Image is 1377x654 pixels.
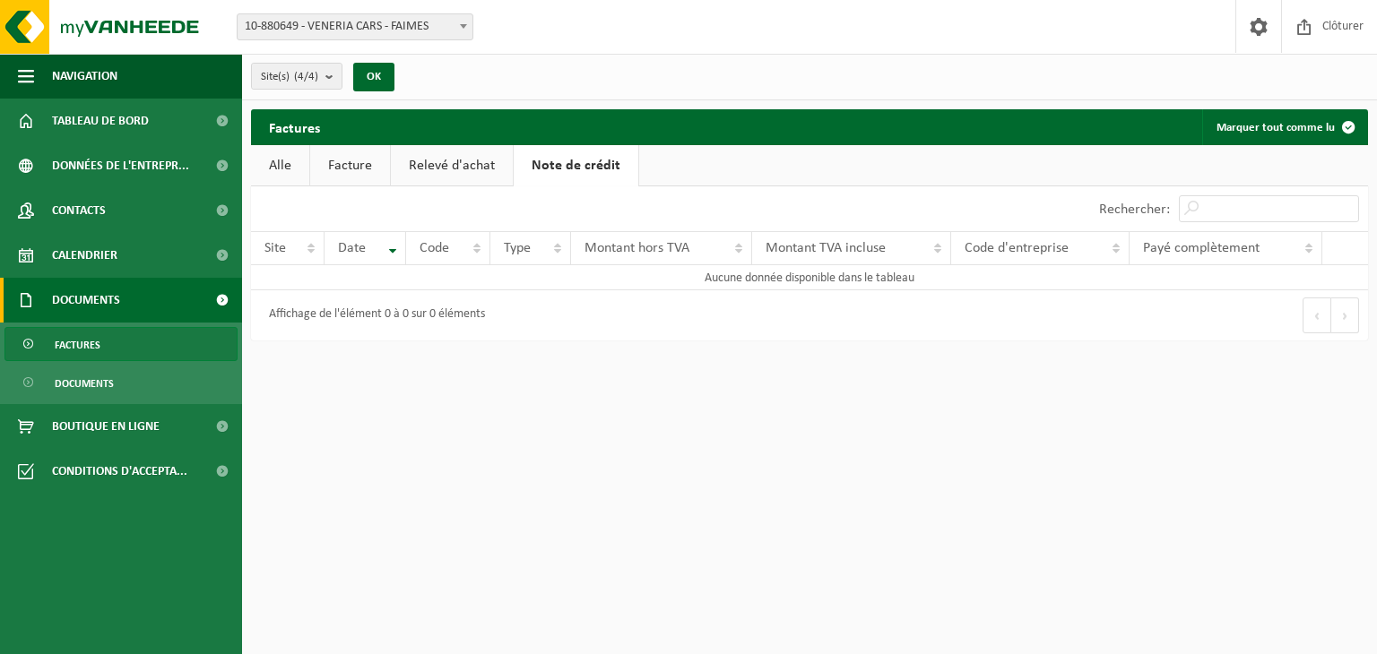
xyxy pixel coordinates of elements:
[310,145,390,186] a: Facture
[504,241,531,255] span: Type
[338,241,366,255] span: Date
[766,241,886,255] span: Montant TVA incluse
[237,13,473,40] span: 10-880649 - VENERIA CARS - FAIMES
[55,366,114,400] span: Documents
[260,299,485,331] div: Affichage de l'élément 0 à 0 sur 0 éléments
[965,241,1069,255] span: Code d'entreprise
[261,64,318,90] span: Site(s)
[251,63,342,90] button: Site(s)(4/4)
[1303,297,1331,333] button: Previous
[585,241,689,255] span: Montant hors TVA
[251,265,1368,290] td: Aucune donnée disponible dans le tableau
[52,404,160,449] span: Boutique en ligne
[294,71,318,82] count: (4/4)
[1143,241,1260,255] span: Payé complètement
[4,327,238,361] a: Factures
[420,241,449,255] span: Code
[1099,202,1170,217] label: Rechercher:
[52,233,117,278] span: Calendrier
[264,241,286,255] span: Site
[251,145,309,186] a: Alle
[52,449,187,494] span: Conditions d'accepta...
[52,278,120,323] span: Documents
[251,109,338,144] h2: Factures
[514,145,638,186] a: Note de crédit
[391,145,513,186] a: Relevé d'achat
[52,54,117,99] span: Navigation
[52,99,149,143] span: Tableau de bord
[55,328,100,362] span: Factures
[238,14,472,39] span: 10-880649 - VENERIA CARS - FAIMES
[52,143,189,188] span: Données de l'entrepr...
[4,366,238,400] a: Documents
[52,188,106,233] span: Contacts
[1331,297,1359,333] button: Next
[1202,109,1366,145] button: Marquer tout comme lu
[353,63,394,91] button: OK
